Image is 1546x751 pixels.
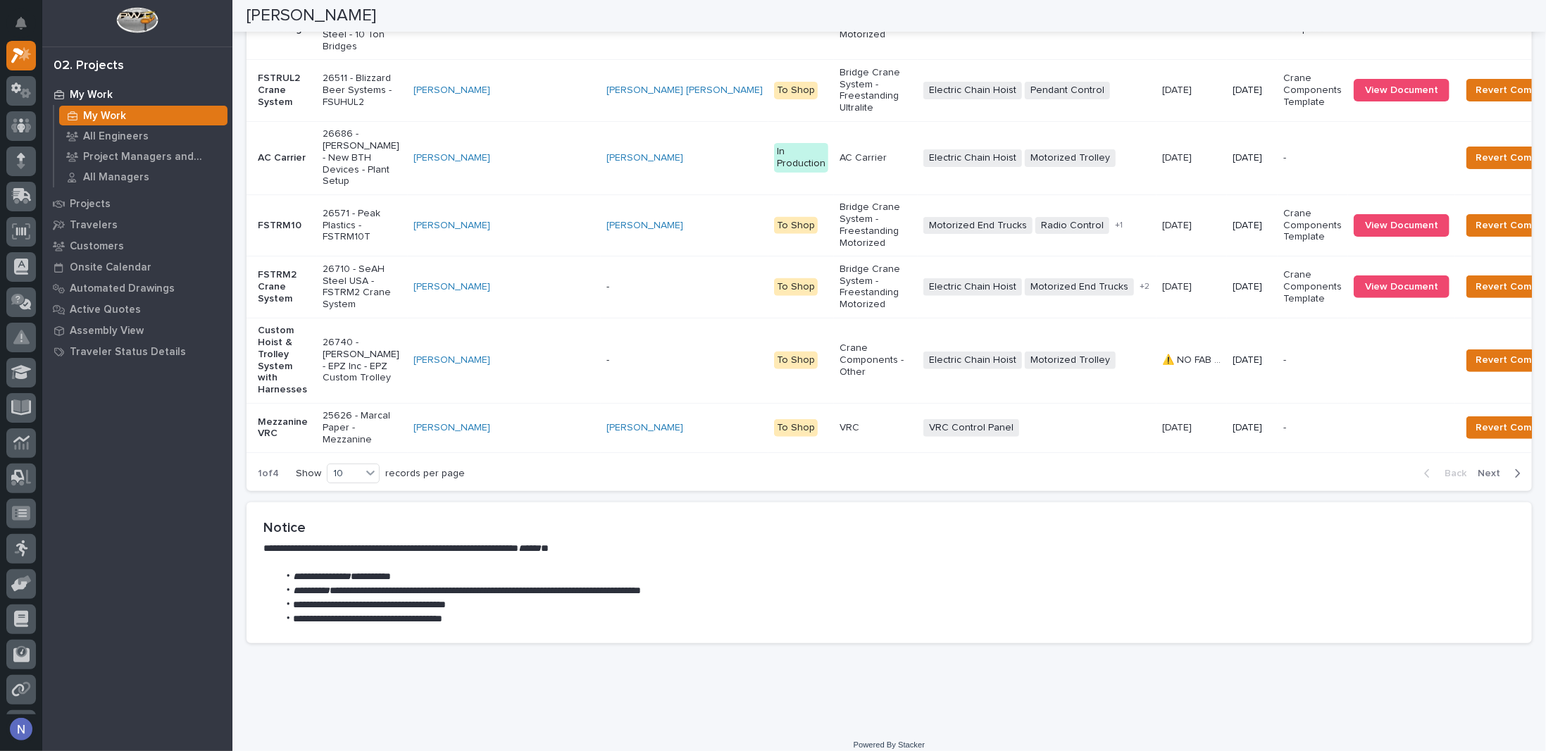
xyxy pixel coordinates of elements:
button: Back [1413,467,1472,480]
a: All Engineers [54,126,232,146]
p: FSTRM2 Crane System [258,269,311,304]
span: Electric Chain Hoist [923,278,1022,296]
p: - [1283,152,1342,164]
p: - [606,281,763,293]
p: - [1283,354,1342,366]
a: [PERSON_NAME] [PERSON_NAME] [606,85,763,97]
span: Radio Control [1035,217,1109,235]
p: Crane Components Template [1283,73,1342,108]
p: 26686 - [PERSON_NAME] - New BTH Devices - Plant Setup [323,128,402,187]
p: [DATE] [1162,278,1195,293]
a: Active Quotes [42,299,232,320]
p: [DATE] [1233,354,1272,366]
p: [DATE] [1233,422,1272,434]
a: [PERSON_NAME] [413,220,490,232]
span: + 1 [1115,221,1123,230]
span: Next [1478,467,1509,480]
p: records per page [385,468,465,480]
p: Projects [70,198,111,211]
p: Bridge Crane System - Freestanding Ultralite [840,67,912,114]
div: To Shop [774,278,818,296]
p: Custom Hoist & Trolley System with Harnesses [258,325,311,396]
p: Bridge Crane System - Freestanding Motorized [840,201,912,249]
p: 26571 - Peak Plastics - FSTRM10T [323,208,402,243]
a: Travelers [42,214,232,235]
p: All Engineers [83,130,149,143]
button: Next [1472,467,1532,480]
span: Motorized Trolley [1025,352,1116,369]
a: [PERSON_NAME] [413,422,490,434]
p: [DATE] [1162,82,1195,97]
h2: [PERSON_NAME] [247,6,376,26]
a: [PERSON_NAME] [413,152,490,164]
a: View Document [1354,214,1450,237]
p: My Work [83,110,126,123]
a: My Work [54,106,232,125]
span: Back [1436,467,1466,480]
img: Workspace Logo [116,7,158,33]
p: [DATE] [1162,217,1195,232]
p: Project Managers and Engineers [83,151,222,163]
span: Motorized Trolley [1025,149,1116,167]
a: Assembly View [42,320,232,341]
p: [DATE] [1233,152,1272,164]
a: [PERSON_NAME] [606,422,683,434]
span: Electric Chain Hoist [923,82,1022,99]
p: [DATE] [1233,281,1272,293]
p: Onsite Calendar [70,261,151,274]
p: [DATE] [1233,220,1272,232]
p: [DATE] [1162,149,1195,164]
a: View Document [1354,79,1450,101]
a: Automated Drawings [42,278,232,299]
div: Notifications [18,17,36,39]
span: VRC Control Panel [923,419,1019,437]
a: [PERSON_NAME] [606,152,683,164]
p: 25626 - Marcal Paper - Mezzanine [323,410,402,445]
a: Customers [42,235,232,256]
h2: Notice [263,519,1515,536]
p: Bridge Crane System - Freestanding Motorized [840,263,912,311]
p: AC Carrier [840,152,912,164]
p: Traveler Status Details [70,346,186,359]
p: 26710 - SeAH Steel USA - FSTRM2 Crane System [323,263,402,311]
p: VRC [840,422,912,434]
button: Notifications [6,8,36,38]
span: View Document [1365,221,1438,230]
p: Customers [70,240,124,253]
p: 26740 - [PERSON_NAME] - EPZ Inc - EPZ Custom Trolley [323,337,402,384]
div: To Shop [774,419,818,437]
p: My Work [70,89,113,101]
p: FSTRUL2 Crane System [258,73,311,108]
div: To Shop [774,82,818,99]
span: Motorized End Trucks [1025,278,1134,296]
a: [PERSON_NAME] [413,85,490,97]
p: ⚠️ NO FAB TIME! [1162,352,1224,366]
span: Motorized End Trucks [923,217,1033,235]
span: Electric Chain Hoist [923,149,1022,167]
a: Onsite Calendar [42,256,232,278]
button: users-avatar [6,714,36,744]
span: View Document [1365,282,1438,292]
div: 10 [328,466,361,481]
p: Active Quotes [70,304,141,316]
p: - [1283,422,1342,434]
p: FSTRM10 [258,220,311,232]
p: Crane Components Template [1283,269,1342,304]
a: View Document [1354,275,1450,298]
a: My Work [42,84,232,105]
p: Assembly View [70,325,144,337]
p: All Managers [83,171,149,184]
div: In Production [774,143,828,173]
a: Projects [42,193,232,214]
p: [DATE] [1233,85,1272,97]
p: 26511 - Blizzard Beer Systems - FSUHUL2 [323,73,402,108]
span: View Document [1365,85,1438,95]
p: - [606,354,763,366]
a: [PERSON_NAME] [413,281,490,293]
a: [PERSON_NAME] [606,220,683,232]
a: Project Managers and Engineers [54,147,232,166]
p: Automated Drawings [70,283,175,295]
p: AC Carrier [258,152,311,164]
a: Traveler Status Details [42,341,232,362]
p: 1 of 4 [247,457,290,491]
